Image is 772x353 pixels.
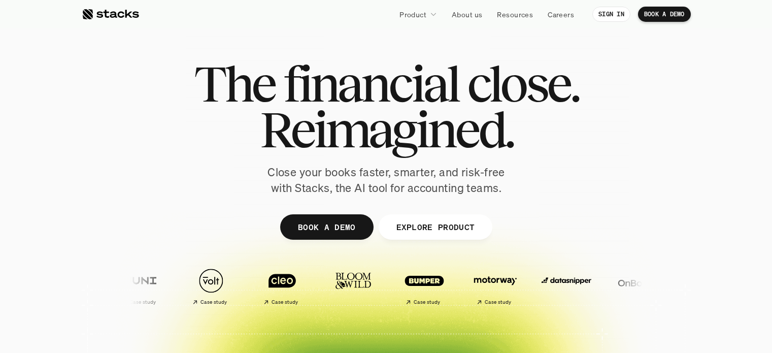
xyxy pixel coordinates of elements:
[484,299,511,305] h2: Case study
[592,7,630,22] a: SIGN IN
[446,5,488,23] a: About us
[249,263,315,309] a: Case study
[644,11,685,18] p: BOOK A DEMO
[497,9,533,20] p: Resources
[378,214,492,240] a: EXPLORE PRODUCT
[542,5,580,23] a: Careers
[452,9,482,20] p: About us
[297,219,355,234] p: BOOK A DEMO
[391,263,457,309] a: Case study
[280,214,373,240] a: BOOK A DEMO
[638,7,691,22] a: BOOK A DEMO
[598,11,624,18] p: SIGN IN
[259,165,513,196] p: Close your books faster, smarter, and risk-free with Stacks, the AI tool for accounting teams.
[396,219,475,234] p: EXPLORE PRODUCT
[194,61,275,107] span: The
[399,9,426,20] p: Product
[129,299,156,305] h2: Case study
[413,299,440,305] h2: Case study
[178,263,244,309] a: Case study
[467,61,579,107] span: close.
[283,61,458,107] span: financial
[107,263,173,309] a: Case study
[200,299,227,305] h2: Case study
[548,9,574,20] p: Careers
[462,263,528,309] a: Case study
[271,299,298,305] h2: Case study
[259,107,513,152] span: Reimagined.
[491,5,539,23] a: Resources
